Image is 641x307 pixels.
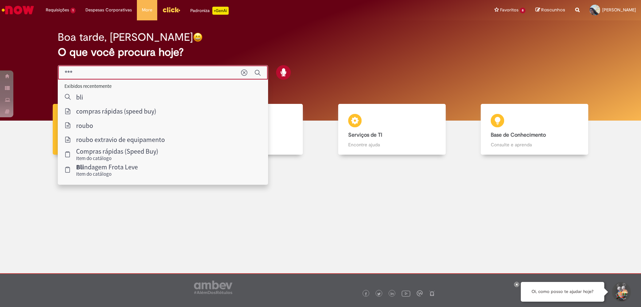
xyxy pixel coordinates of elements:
[536,7,565,13] a: Rascunhos
[463,104,606,155] a: Base de Conhecimento Consulte e aprenda
[602,7,636,13] span: [PERSON_NAME]
[402,289,410,298] img: logo_footer_youtube.png
[520,8,525,13] span: 8
[541,7,565,13] span: Rascunhos
[348,141,436,148] p: Encontre ajuda
[46,7,69,13] span: Requisições
[491,141,578,148] p: Consulte e aprenda
[429,290,435,296] img: logo_footer_naosei.png
[194,281,232,294] img: logo_footer_ambev_rotulo_gray.png
[58,31,193,43] h2: Boa tarde, [PERSON_NAME]
[70,8,75,13] span: 1
[491,132,546,138] b: Base de Conhecimento
[58,46,584,58] h2: O que você procura hoje?
[320,104,463,155] a: Serviços de TI Encontre ajuda
[391,292,394,296] img: logo_footer_linkedin.png
[142,7,152,13] span: More
[1,3,35,17] img: ServiceNow
[417,290,423,296] img: logo_footer_workplace.png
[35,104,178,155] a: Tirar dúvidas Tirar dúvidas com Lupi Assist e Gen Ai
[500,7,518,13] span: Favoritos
[212,7,229,15] p: +GenAi
[193,32,203,42] img: happy-face.png
[364,292,368,296] img: logo_footer_facebook.png
[521,282,604,302] div: Oi, como posso te ajudar hoje?
[377,292,381,296] img: logo_footer_twitter.png
[85,7,132,13] span: Despesas Corporativas
[611,282,631,302] button: Iniciar Conversa de Suporte
[162,5,180,15] img: click_logo_yellow_360x200.png
[190,7,229,15] div: Padroniza
[348,132,382,138] b: Serviços de TI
